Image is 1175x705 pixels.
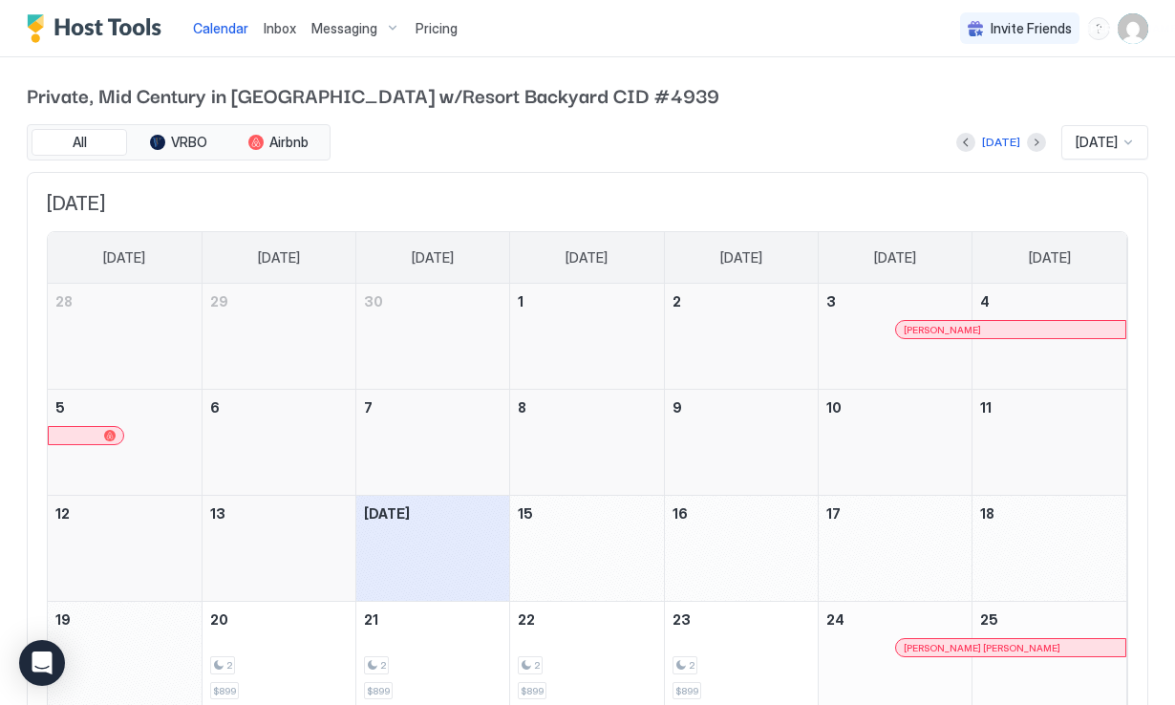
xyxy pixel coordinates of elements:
button: Previous month [956,133,975,152]
span: [DATE] [103,249,145,267]
span: 2 [380,659,386,672]
a: October 9, 2025 [665,390,818,425]
span: [PERSON_NAME] [PERSON_NAME] [904,642,1060,654]
span: 20 [210,611,228,628]
div: tab-group [27,124,331,160]
td: October 16, 2025 [664,496,818,602]
span: [DATE] [412,249,454,267]
a: October 6, 2025 [203,390,355,425]
div: [PERSON_NAME] [PERSON_NAME] [904,642,1118,654]
a: October 5, 2025 [48,390,202,425]
span: 28 [55,293,73,310]
a: October 4, 2025 [972,284,1126,319]
button: Airbnb [230,129,326,156]
a: Friday [855,232,935,284]
td: October 5, 2025 [48,390,202,496]
a: Saturday [1010,232,1090,284]
td: October 7, 2025 [356,390,510,496]
span: 1 [518,293,523,310]
span: [DATE] [874,249,916,267]
span: 2 [689,659,694,672]
td: October 9, 2025 [664,390,818,496]
span: 5 [55,399,65,416]
a: October 24, 2025 [819,602,972,637]
span: [DATE] [566,249,608,267]
span: 19 [55,611,71,628]
span: Invite Friends [991,20,1072,37]
span: All [73,134,87,151]
span: 8 [518,399,526,416]
span: [DATE] [1029,249,1071,267]
span: 4 [980,293,990,310]
span: [DATE] [364,505,410,522]
span: [PERSON_NAME] [904,324,981,336]
td: October 15, 2025 [510,496,664,602]
span: 24 [826,611,844,628]
td: October 3, 2025 [818,284,972,390]
td: October 4, 2025 [972,284,1126,390]
a: October 18, 2025 [972,496,1126,531]
a: Tuesday [393,232,473,284]
a: September 30, 2025 [356,284,509,319]
span: [DATE] [720,249,762,267]
span: 2 [534,659,540,672]
span: 2 [226,659,232,672]
button: [DATE] [979,131,1023,154]
td: October 13, 2025 [202,496,355,602]
span: 12 [55,505,70,522]
a: Inbox [264,18,296,38]
a: October 23, 2025 [665,602,818,637]
a: September 28, 2025 [48,284,202,319]
a: October 7, 2025 [356,390,509,425]
td: October 18, 2025 [972,496,1126,602]
span: $899 [675,685,698,697]
span: 23 [673,611,691,628]
span: $899 [521,685,544,697]
span: 18 [980,505,994,522]
span: Calendar [193,20,248,36]
span: 7 [364,399,373,416]
div: [DATE] [982,134,1020,151]
a: October 16, 2025 [665,496,818,531]
a: Host Tools Logo [27,14,170,43]
span: Private, Mid Century in [GEOGRAPHIC_DATA] w/Resort Backyard CID #4939 [27,80,1148,109]
div: [PERSON_NAME] [904,324,1118,336]
span: [DATE] [1076,134,1118,151]
span: Inbox [264,20,296,36]
td: September 30, 2025 [356,284,510,390]
a: October 19, 2025 [48,602,202,637]
span: $899 [213,685,236,697]
span: 22 [518,611,535,628]
a: October 8, 2025 [510,390,663,425]
a: October 15, 2025 [510,496,663,531]
span: Pricing [416,20,458,37]
a: October 17, 2025 [819,496,972,531]
span: 16 [673,505,688,522]
a: October 20, 2025 [203,602,355,637]
button: All [32,129,127,156]
a: October 11, 2025 [972,390,1126,425]
div: menu [1087,17,1110,40]
td: October 10, 2025 [818,390,972,496]
span: 30 [364,293,383,310]
span: VRBO [171,134,207,151]
a: October 10, 2025 [819,390,972,425]
span: 9 [673,399,682,416]
span: 13 [210,505,225,522]
span: Messaging [311,20,377,37]
td: October 11, 2025 [972,390,1126,496]
div: User profile [1118,13,1148,44]
td: September 28, 2025 [48,284,202,390]
a: October 1, 2025 [510,284,663,319]
a: October 22, 2025 [510,602,663,637]
a: Sunday [84,232,164,284]
a: Thursday [701,232,781,284]
span: 15 [518,505,533,522]
a: October 2, 2025 [665,284,818,319]
td: October 2, 2025 [664,284,818,390]
td: September 29, 2025 [202,284,355,390]
td: October 17, 2025 [818,496,972,602]
td: October 12, 2025 [48,496,202,602]
a: October 3, 2025 [819,284,972,319]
